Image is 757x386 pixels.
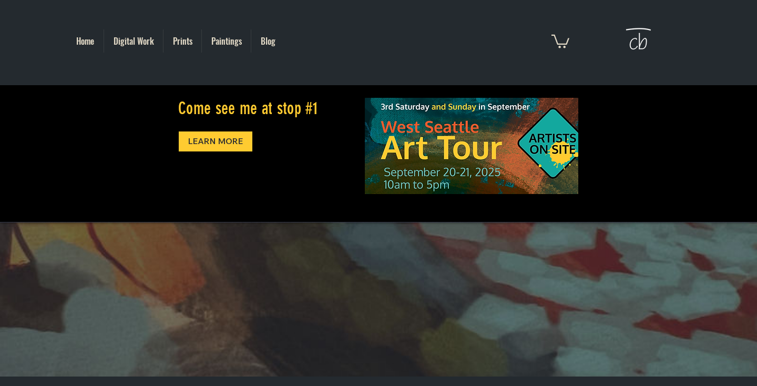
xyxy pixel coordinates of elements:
[108,29,159,53] p: Digital Work
[365,98,578,194] img: WS Art Tour 25
[104,29,163,53] a: Digital Work
[71,29,99,53] p: Home
[188,135,243,147] span: LEARN MORE
[251,29,284,53] a: Blog
[202,29,251,53] a: Paintings
[66,29,104,53] a: Home
[163,29,201,53] a: Prints
[255,29,281,53] p: Blog
[621,22,654,60] img: Cat Brooks Logo
[168,29,198,53] p: Prints
[66,29,284,53] nav: Site
[178,131,253,152] a: LEARN MORE
[206,29,247,53] p: Paintings
[178,98,318,118] span: Come see me at stop #1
